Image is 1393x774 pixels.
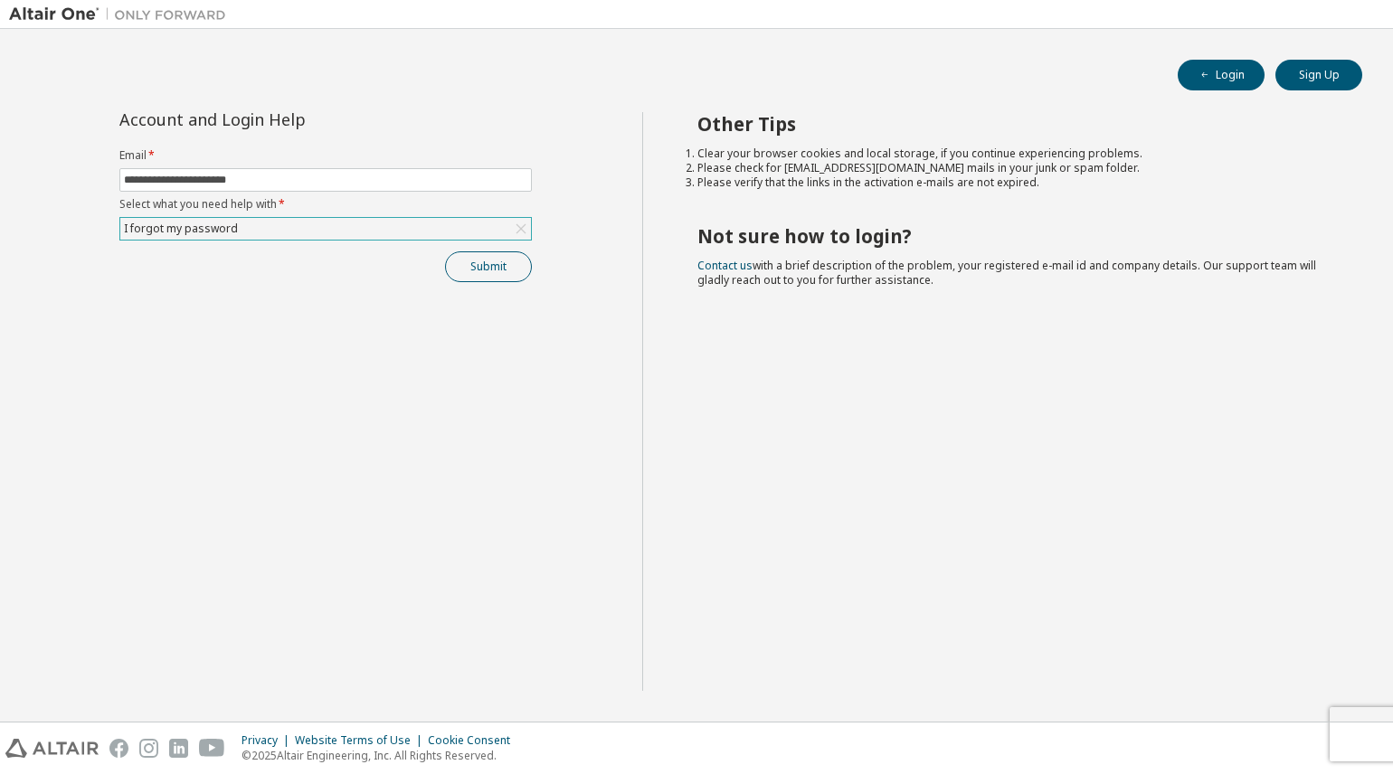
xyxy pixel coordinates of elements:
[199,739,225,758] img: youtube.svg
[428,733,521,748] div: Cookie Consent
[1178,60,1265,90] button: Login
[697,161,1331,175] li: Please check for [EMAIL_ADDRESS][DOMAIN_NAME] mails in your junk or spam folder.
[119,148,532,163] label: Email
[139,739,158,758] img: instagram.svg
[120,218,531,240] div: I forgot my password
[5,739,99,758] img: altair_logo.svg
[119,197,532,212] label: Select what you need help with
[1275,60,1362,90] button: Sign Up
[119,112,450,127] div: Account and Login Help
[697,258,1316,288] span: with a brief description of the problem, your registered e-mail id and company details. Our suppo...
[697,224,1331,248] h2: Not sure how to login?
[242,733,295,748] div: Privacy
[121,219,241,239] div: I forgot my password
[242,748,521,763] p: © 2025 Altair Engineering, Inc. All Rights Reserved.
[697,258,753,273] a: Contact us
[295,733,428,748] div: Website Terms of Use
[9,5,235,24] img: Altair One
[109,739,128,758] img: facebook.svg
[169,739,188,758] img: linkedin.svg
[445,251,532,282] button: Submit
[697,146,1331,161] li: Clear your browser cookies and local storage, if you continue experiencing problems.
[697,112,1331,136] h2: Other Tips
[697,175,1331,190] li: Please verify that the links in the activation e-mails are not expired.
